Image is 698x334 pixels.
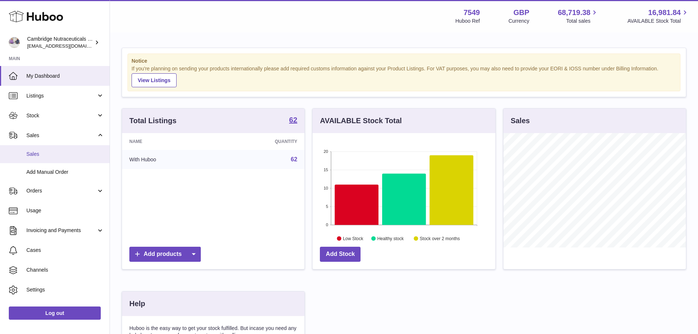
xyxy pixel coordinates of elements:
h3: Help [129,299,145,309]
a: 16,981.84 AVAILABLE Stock Total [627,8,689,25]
th: Quantity [218,133,304,150]
th: Name [122,133,218,150]
text: 20 [324,149,328,154]
span: Listings [26,92,96,99]
a: Log out [9,307,101,320]
div: Currency [509,18,529,25]
span: Orders [26,187,96,194]
td: With Huboo [122,150,218,169]
text: Healthy stock [377,236,404,241]
span: Add Manual Order [26,169,104,176]
span: Sales [26,132,96,139]
a: 62 [289,116,297,125]
strong: Notice [132,58,676,65]
text: Stock over 2 months [420,236,460,241]
span: Total sales [566,18,599,25]
strong: 62 [289,116,297,124]
span: Invoicing and Payments [26,227,96,234]
h3: Total Listings [129,116,177,126]
span: AVAILABLE Stock Total [627,18,689,25]
span: 68,719.38 [558,8,590,18]
span: Cases [26,247,104,254]
text: 0 [326,223,328,227]
h3: AVAILABLE Stock Total [320,116,402,126]
span: Sales [26,151,104,158]
a: Add Stock [320,247,361,262]
span: Stock [26,112,96,119]
div: Huboo Ref [455,18,480,25]
a: Add products [129,247,201,262]
span: Channels [26,267,104,274]
div: Cambridge Nutraceuticals Ltd [27,36,93,49]
text: 5 [326,204,328,209]
text: 10 [324,186,328,190]
a: 68,719.38 Total sales [558,8,599,25]
h3: Sales [511,116,530,126]
span: [EMAIL_ADDRESS][DOMAIN_NAME] [27,43,108,49]
span: Settings [26,286,104,293]
div: If you're planning on sending your products internationally please add required customs informati... [132,65,676,87]
strong: GBP [513,8,529,18]
img: internalAdmin-7549@internal.huboo.com [9,37,20,48]
span: Usage [26,207,104,214]
a: View Listings [132,73,177,87]
text: 15 [324,168,328,172]
text: Low Stock [343,236,363,241]
span: My Dashboard [26,73,104,80]
strong: 7549 [464,8,480,18]
a: 62 [291,156,298,162]
span: 16,981.84 [648,8,681,18]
